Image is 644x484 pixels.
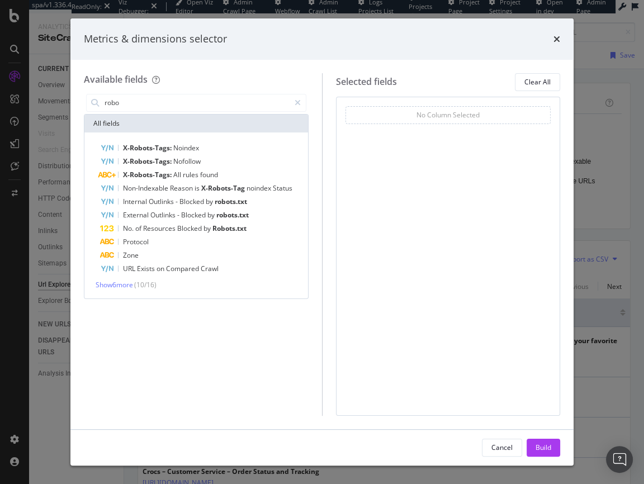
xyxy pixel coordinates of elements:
[482,439,522,457] button: Cancel
[536,443,551,452] div: Build
[123,224,135,233] span: No.
[123,143,173,153] span: X-Robots-Tags:
[200,170,218,179] span: found
[123,197,149,206] span: Internal
[177,210,181,220] span: -
[203,224,212,233] span: by
[195,183,201,193] span: is
[183,170,200,179] span: rules
[416,110,480,120] div: No Column Selected
[70,18,574,466] div: modal
[123,156,173,166] span: X-Robots-Tags:
[173,143,199,153] span: Noindex
[123,237,149,246] span: Protocol
[96,280,133,290] span: Show 6 more
[179,197,206,206] span: Blocked
[273,183,292,193] span: Status
[170,183,195,193] span: Reason
[216,210,249,220] span: robots.txt
[207,210,216,220] span: by
[143,224,177,233] span: Resources
[150,210,177,220] span: Outlinks
[336,75,397,88] div: Selected fields
[527,439,560,457] button: Build
[123,170,173,179] span: X-Robots-Tags:
[173,170,183,179] span: All
[123,183,170,193] span: Non-Indexable
[524,77,551,87] div: Clear All
[137,264,157,273] span: Exists
[84,73,148,86] div: Available fields
[215,197,247,206] span: robots.txt
[84,32,227,46] div: Metrics & dimensions selector
[491,443,513,452] div: Cancel
[149,197,176,206] span: Outlinks
[201,264,219,273] span: Crawl
[123,210,150,220] span: External
[515,73,560,91] button: Clear All
[84,115,308,132] div: All fields
[123,264,137,273] span: URL
[181,210,207,220] span: Blocked
[606,446,633,473] div: Open Intercom Messenger
[173,156,201,166] span: Nofollow
[212,224,247,233] span: Robots.txt
[553,32,560,46] div: times
[135,224,143,233] span: of
[201,183,247,193] span: X-Robots-Tag
[176,197,179,206] span: -
[206,197,215,206] span: by
[134,280,157,290] span: ( 10 / 16 )
[103,94,290,111] input: Search by field name
[166,264,201,273] span: Compared
[247,183,273,193] span: noindex
[177,224,203,233] span: Blocked
[123,250,139,260] span: Zone
[157,264,166,273] span: on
